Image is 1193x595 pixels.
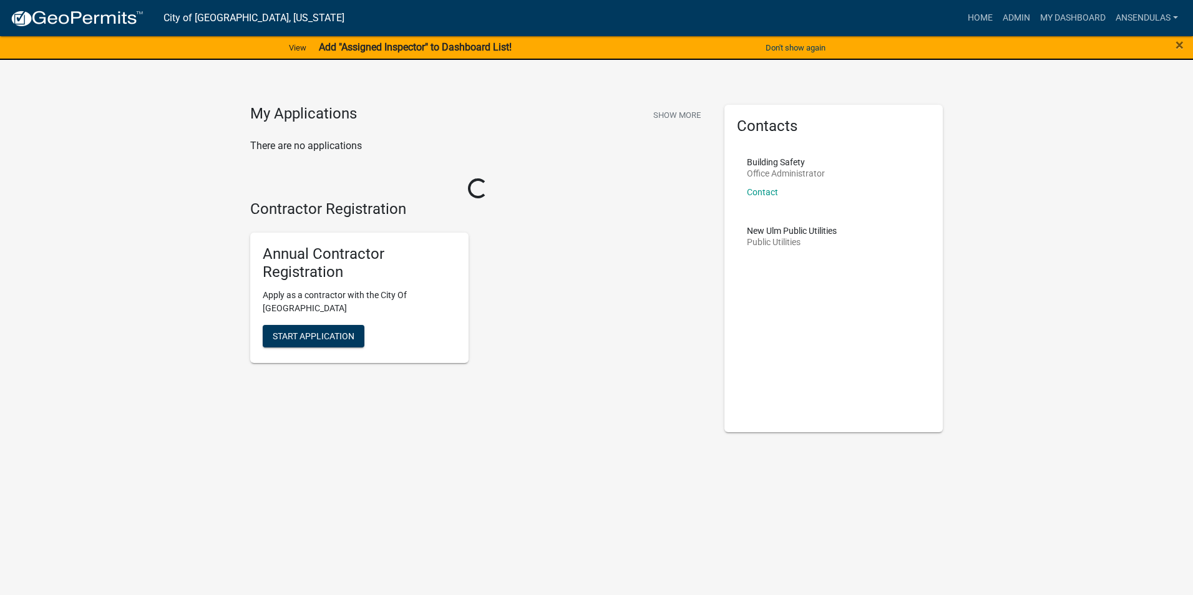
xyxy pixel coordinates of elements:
[747,187,778,197] a: Contact
[284,37,311,58] a: View
[1176,36,1184,54] span: ×
[761,37,830,58] button: Don't show again
[163,7,344,29] a: City of [GEOGRAPHIC_DATA], [US_STATE]
[263,325,364,347] button: Start Application
[963,6,998,30] a: Home
[648,105,706,125] button: Show More
[747,158,825,167] p: Building Safety
[263,245,456,281] h5: Annual Contractor Registration
[747,169,825,178] p: Office Administrator
[737,117,930,135] h5: Contacts
[250,200,706,218] h4: Contractor Registration
[998,6,1035,30] a: Admin
[747,238,837,246] p: Public Utilities
[250,138,706,153] p: There are no applications
[1176,37,1184,52] button: Close
[263,289,456,315] p: Apply as a contractor with the City Of [GEOGRAPHIC_DATA]
[319,41,512,53] strong: Add "Assigned Inspector" to Dashboard List!
[273,331,354,341] span: Start Application
[250,105,357,123] h4: My Applications
[747,226,837,235] p: New Ulm Public Utilities
[1111,6,1183,30] a: ansendulas
[1035,6,1111,30] a: My Dashboard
